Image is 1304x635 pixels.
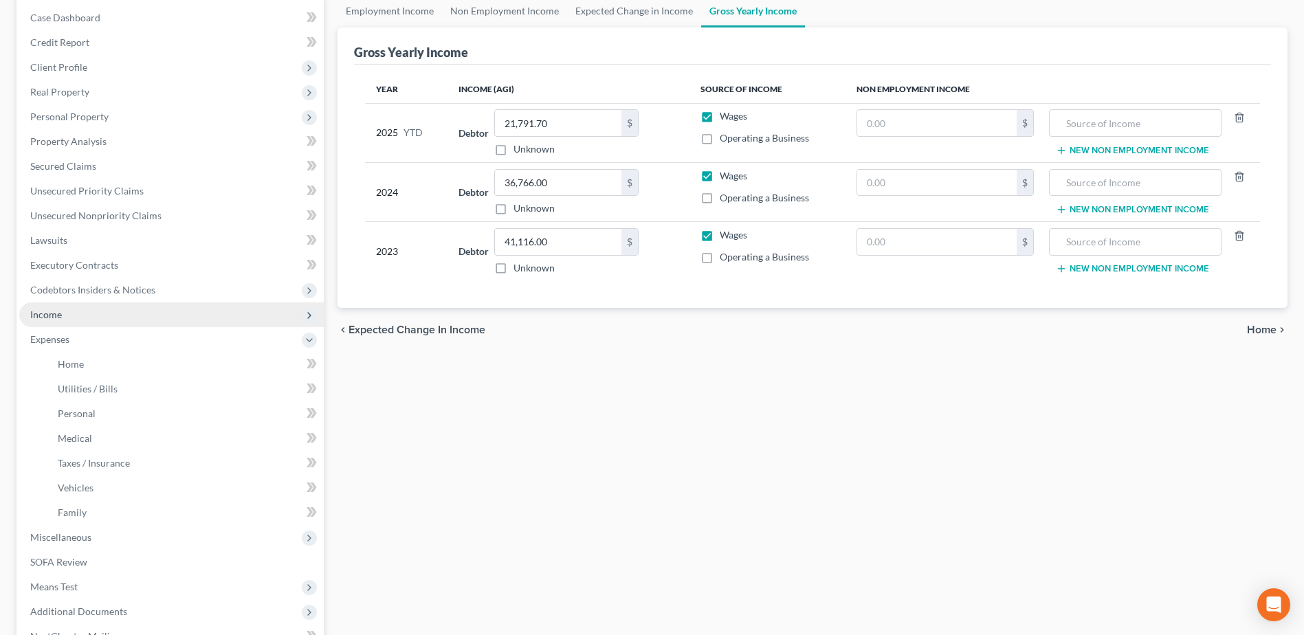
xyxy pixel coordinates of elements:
[495,170,621,196] input: 0.00
[720,192,809,203] span: Operating a Business
[720,229,747,241] span: Wages
[338,324,349,335] i: chevron_left
[58,506,87,518] span: Family
[720,132,809,144] span: Operating a Business
[30,581,78,592] span: Means Test
[47,426,324,451] a: Medical
[30,284,155,296] span: Codebtors Insiders & Notices
[857,170,1017,196] input: 0.00
[58,482,93,493] span: Vehicles
[447,76,689,103] th: Income (AGI)
[19,203,324,228] a: Unsecured Nonpriority Claims
[19,228,324,253] a: Lawsuits
[720,251,809,263] span: Operating a Business
[354,44,468,60] div: Gross Yearly Income
[58,432,92,444] span: Medical
[19,550,324,575] a: SOFA Review
[30,333,69,345] span: Expenses
[1257,588,1290,621] div: Open Intercom Messenger
[58,408,96,419] span: Personal
[47,451,324,476] a: Taxes / Insurance
[1247,324,1277,335] span: Home
[19,154,324,179] a: Secured Claims
[30,12,100,23] span: Case Dashboard
[47,401,324,426] a: Personal
[720,170,747,181] span: Wages
[1017,170,1033,196] div: $
[1056,204,1209,215] button: New Non Employment Income
[30,556,87,568] span: SOFA Review
[30,111,109,122] span: Personal Property
[513,261,555,275] label: Unknown
[30,160,96,172] span: Secured Claims
[1057,170,1214,196] input: Source of Income
[404,126,423,140] span: YTD
[338,324,485,335] button: chevron_left Expected Change in Income
[1247,324,1288,335] button: Home chevron_right
[1057,110,1214,136] input: Source of Income
[621,229,638,255] div: $
[30,531,91,543] span: Miscellaneous
[621,110,638,136] div: $
[47,500,324,525] a: Family
[1057,229,1214,255] input: Source of Income
[720,110,747,122] span: Wages
[846,76,1260,103] th: Non Employment Income
[58,383,118,394] span: Utilities / Bills
[19,30,324,55] a: Credit Report
[47,476,324,500] a: Vehicles
[30,210,162,221] span: Unsecured Nonpriority Claims
[30,605,127,617] span: Additional Documents
[458,244,489,258] label: Debtor
[30,259,118,271] span: Executory Contracts
[19,179,324,203] a: Unsecured Priority Claims
[495,229,621,255] input: 0.00
[1056,263,1209,274] button: New Non Employment Income
[58,457,130,469] span: Taxes / Insurance
[58,358,84,370] span: Home
[376,228,436,275] div: 2023
[30,86,89,98] span: Real Property
[857,110,1017,136] input: 0.00
[458,126,489,140] label: Debtor
[1277,324,1288,335] i: chevron_right
[30,36,89,48] span: Credit Report
[365,76,447,103] th: Year
[19,253,324,278] a: Executory Contracts
[857,229,1017,255] input: 0.00
[1056,145,1209,156] button: New Non Employment Income
[376,109,436,156] div: 2025
[30,135,107,147] span: Property Analysis
[458,185,489,199] label: Debtor
[513,201,555,215] label: Unknown
[513,142,555,156] label: Unknown
[495,110,621,136] input: 0.00
[47,352,324,377] a: Home
[376,169,436,216] div: 2024
[349,324,485,335] span: Expected Change in Income
[689,76,846,103] th: Source of Income
[30,185,144,197] span: Unsecured Priority Claims
[30,61,87,73] span: Client Profile
[621,170,638,196] div: $
[30,309,62,320] span: Income
[47,377,324,401] a: Utilities / Bills
[19,5,324,30] a: Case Dashboard
[30,234,67,246] span: Lawsuits
[1017,110,1033,136] div: $
[1017,229,1033,255] div: $
[19,129,324,154] a: Property Analysis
